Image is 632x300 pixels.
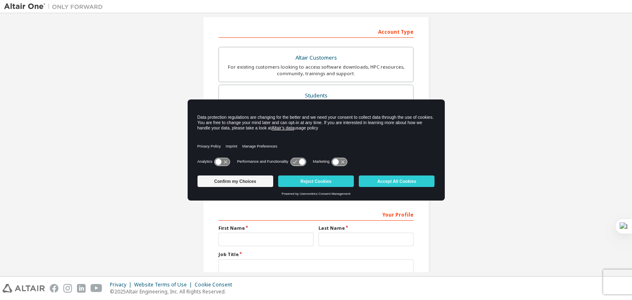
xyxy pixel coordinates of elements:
[218,25,414,38] div: Account Type
[195,282,237,288] div: Cookie Consent
[91,284,102,293] img: youtube.svg
[218,251,414,258] label: Job Title
[224,64,408,77] div: For existing customers looking to access software downloads, HPC resources, community, trainings ...
[218,208,414,221] div: Your Profile
[110,282,134,288] div: Privacy
[218,225,314,231] label: First Name
[50,284,58,293] img: facebook.svg
[2,284,45,293] img: altair_logo.svg
[224,90,408,102] div: Students
[63,284,72,293] img: instagram.svg
[77,284,86,293] img: linkedin.svg
[134,282,195,288] div: Website Terms of Use
[4,2,107,11] img: Altair One
[318,225,414,231] label: Last Name
[224,52,408,64] div: Altair Customers
[110,288,237,295] p: © 2025 Altair Engineering, Inc. All Rights Reserved.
